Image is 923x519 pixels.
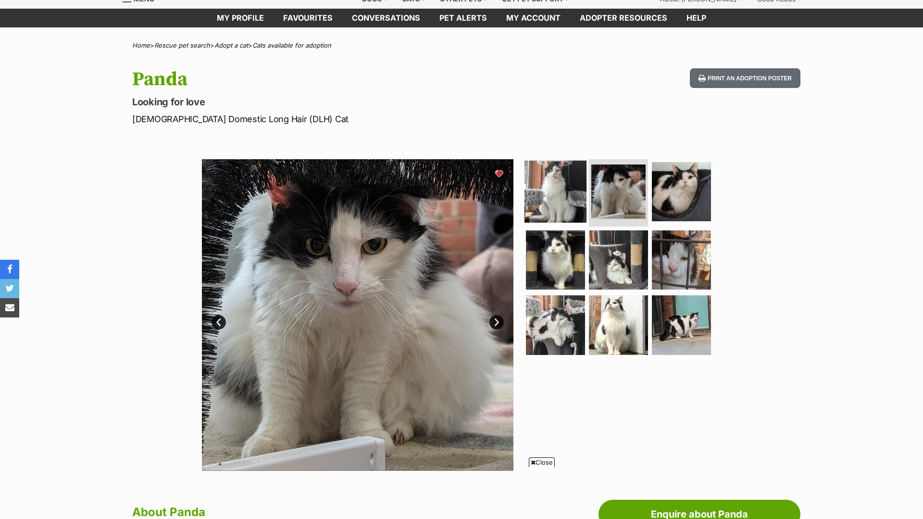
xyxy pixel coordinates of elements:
button: Print an adoption poster [690,68,800,88]
img: Photo of Panda [513,159,825,471]
a: conversations [342,9,430,27]
img: Photo of Panda [589,230,648,290]
img: Photo of Panda [589,295,648,354]
p: Looking for love [132,95,539,109]
img: Photo of Panda [526,230,585,290]
a: Rescue pet search [154,41,210,49]
a: My profile [207,9,274,27]
a: Adopt a cat [214,41,248,49]
a: Cats available for adoption [252,41,331,49]
a: My account [497,9,570,27]
a: Favourites [274,9,342,27]
span: Close [529,457,555,467]
img: Photo of Panda [652,295,711,354]
img: Photo of Panda [524,161,586,223]
a: Next [489,315,504,329]
p: [DEMOGRAPHIC_DATA] Domestic Long Hair (DLH) Cat [132,113,539,126]
button: favourite [489,164,509,183]
img: Photo of Panda [652,230,711,290]
img: Photo of Panda [526,295,585,354]
img: Photo of Panda [591,165,646,219]
a: Adopter resources [570,9,677,27]
h1: Panda [132,68,539,90]
a: Home [132,41,150,49]
a: Prev [212,315,226,329]
img: Photo of Panda [652,162,711,221]
a: Pet alerts [430,9,497,27]
div: > > > [108,42,815,49]
iframe: Advertisement [228,471,695,514]
a: Help [677,9,716,27]
img: Photo of Panda [202,159,513,471]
